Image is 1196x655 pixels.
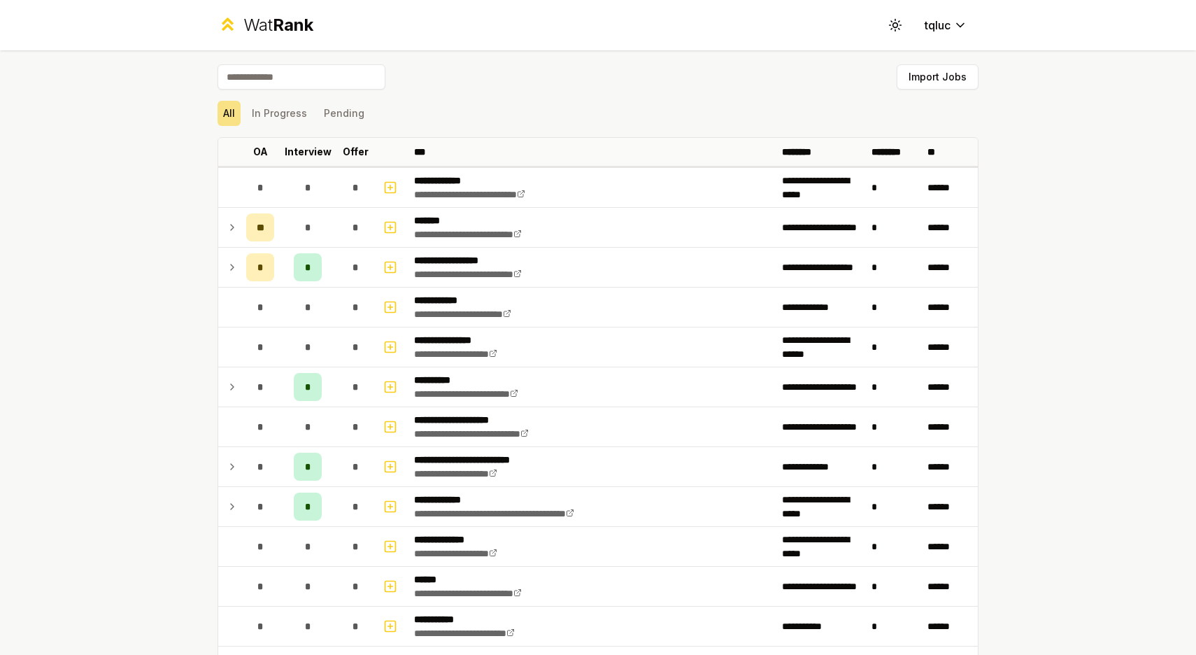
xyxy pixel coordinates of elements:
button: Import Jobs [897,64,978,90]
div: Wat [243,14,313,36]
button: tqluc [913,13,978,38]
p: Offer [343,145,369,159]
button: Pending [318,101,370,126]
span: tqluc [925,17,951,34]
button: In Progress [246,101,313,126]
p: Interview [285,145,332,159]
a: WatRank [218,14,313,36]
p: OA [253,145,268,159]
button: All [218,101,241,126]
span: Rank [273,15,313,35]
